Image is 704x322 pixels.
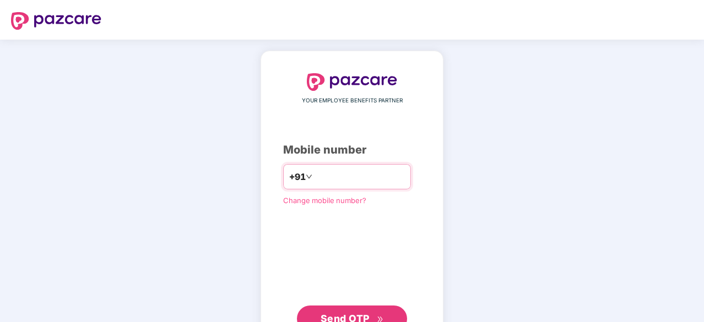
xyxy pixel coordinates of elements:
img: logo [307,73,397,91]
img: logo [11,12,101,30]
div: Mobile number [283,141,421,159]
a: Change mobile number? [283,196,366,205]
span: down [306,173,312,180]
span: +91 [289,170,306,184]
span: YOUR EMPLOYEE BENEFITS PARTNER [302,96,403,105]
